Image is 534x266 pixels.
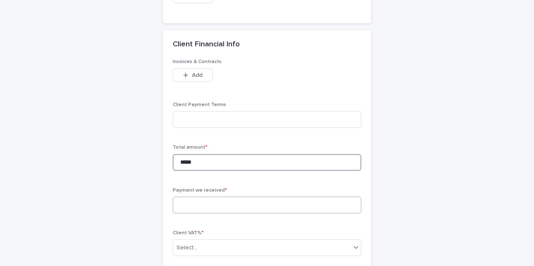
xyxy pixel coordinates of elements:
span: Client Payment Terms [173,102,226,107]
span: Add [192,72,202,78]
div: Select... [176,243,197,252]
button: Add [173,68,213,82]
h2: Client Financial Info [173,40,240,49]
span: Payment we received [173,188,227,193]
span: Invoices & Contracts [173,59,222,64]
span: Total amount [173,145,207,150]
span: Client VAT% [173,231,204,236]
